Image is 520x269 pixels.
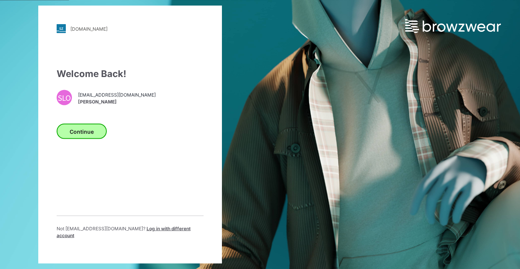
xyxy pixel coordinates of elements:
[405,19,501,33] img: browzwear-logo.e42bd6dac1945053ebaf764b6aa21510.svg
[78,91,156,98] span: [EMAIL_ADDRESS][DOMAIN_NAME]
[57,24,204,33] a: [DOMAIN_NAME]
[57,225,204,239] p: Not [EMAIL_ADDRESS][DOMAIN_NAME] ?
[70,26,108,31] div: [DOMAIN_NAME]
[78,98,156,105] span: [PERSON_NAME]
[57,67,204,81] div: Welcome Back!
[57,24,66,33] img: stylezone-logo.562084cfcfab977791bfbf7441f1a819.svg
[57,124,107,139] button: Continue
[57,90,72,105] div: SLO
